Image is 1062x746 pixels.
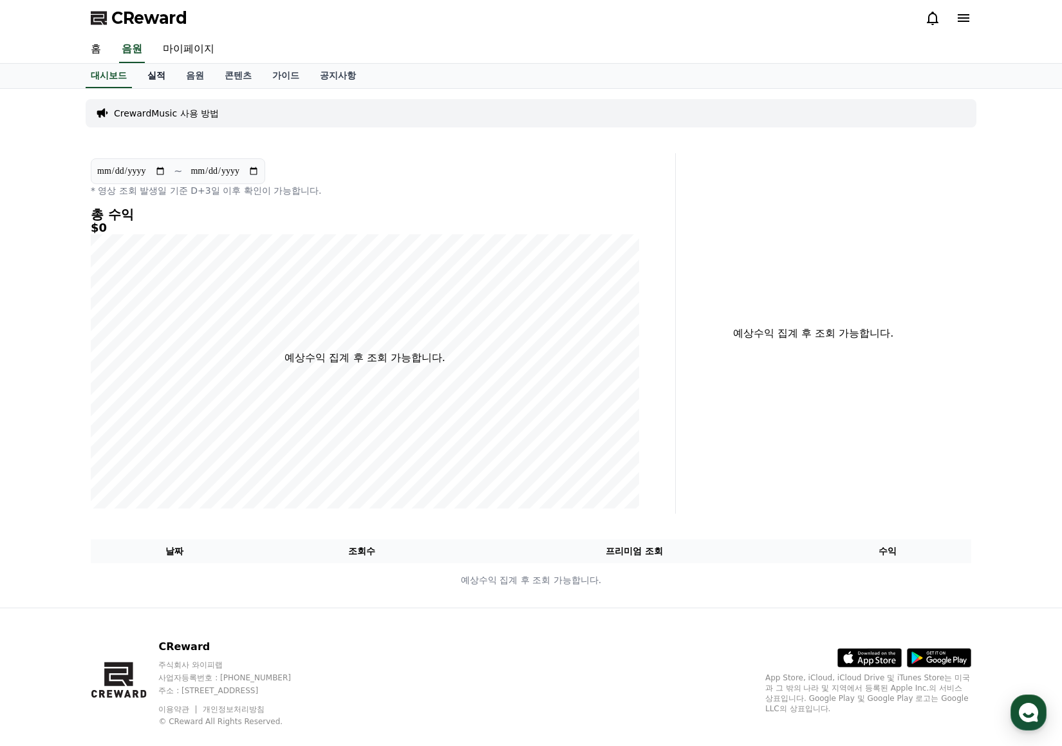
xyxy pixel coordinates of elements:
[85,408,166,440] a: 대화
[118,428,133,438] span: 대화
[686,326,940,341] p: 예상수익 집계 후 조회 가능합니다.
[284,350,445,366] p: 예상수익 집계 후 조회 가능합니다.
[4,408,85,440] a: 홈
[158,716,315,727] p: © CReward All Rights Reserved.
[158,705,199,714] a: 이용약관
[259,539,465,563] th: 조회수
[158,639,315,655] p: CReward
[41,427,48,438] span: 홈
[262,64,310,88] a: 가이드
[91,221,639,234] h5: $0
[119,36,145,63] a: 음원
[199,427,214,438] span: 설정
[158,673,315,683] p: 사업자등록번호 : [PHONE_NUMBER]
[214,64,262,88] a: 콘텐츠
[765,673,971,714] p: App Store, iCloud, iCloud Drive 및 iTunes Store는 미국과 그 밖의 나라 및 지역에서 등록된 Apple Inc.의 서비스 상표입니다. Goo...
[91,573,971,587] p: 예상수익 집계 후 조회 가능합니다.
[203,705,265,714] a: 개인정보처리방침
[803,539,971,563] th: 수익
[111,8,187,28] span: CReward
[158,685,315,696] p: 주소 : [STREET_ADDRESS]
[174,163,182,179] p: ~
[86,64,132,88] a: 대시보드
[91,207,639,221] h4: 총 수익
[80,36,111,63] a: 홈
[153,36,225,63] a: 마이페이지
[91,539,259,563] th: 날짜
[310,64,366,88] a: 공지사항
[114,107,219,120] a: CrewardMusic 사용 방법
[176,64,214,88] a: 음원
[137,64,176,88] a: 실적
[91,8,187,28] a: CReward
[158,660,315,670] p: 주식회사 와이피랩
[166,408,247,440] a: 설정
[465,539,803,563] th: 프리미엄 조회
[91,184,639,197] p: * 영상 조회 발생일 기준 D+3일 이후 확인이 가능합니다.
